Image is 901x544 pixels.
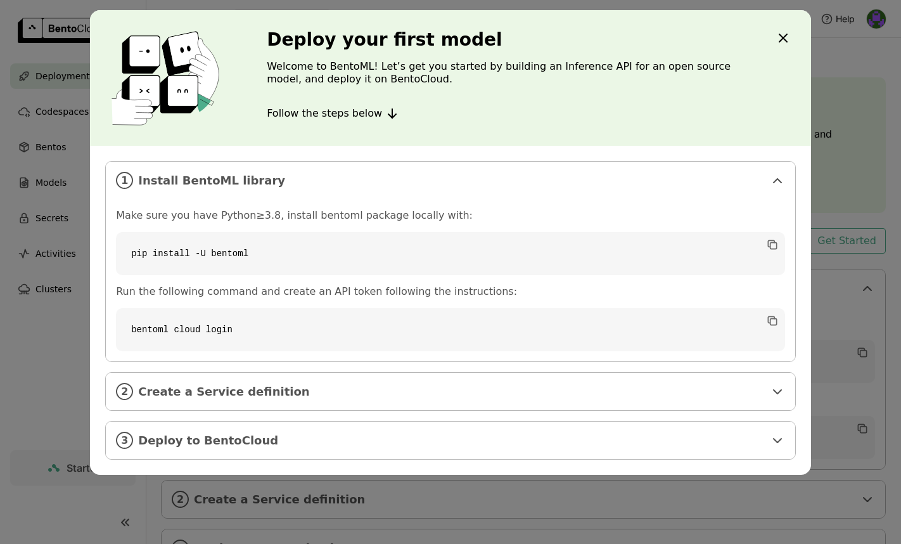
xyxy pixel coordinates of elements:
[267,107,382,120] span: Follow the steps below
[116,308,785,351] code: bentoml cloud login
[90,10,811,475] div: dialog
[116,232,785,275] code: pip install -U bentoml
[267,60,767,86] p: Welcome to BentoML! Let’s get you started by building an Inference API for an open source model, ...
[100,30,236,126] img: cover onboarding
[106,162,795,199] div: 1Install BentoML library
[116,285,785,298] p: Run the following command and create an API token following the instructions:
[138,174,765,188] span: Install BentoML library
[776,30,791,48] div: Close
[116,209,785,222] p: Make sure you have Python≥3.8, install bentoml package locally with:
[116,432,133,449] i: 3
[106,373,795,410] div: 2Create a Service definition
[116,172,133,189] i: 1
[267,30,767,50] h3: Deploy your first model
[138,385,765,399] span: Create a Service definition
[116,383,133,400] i: 2
[106,422,795,459] div: 3Deploy to BentoCloud
[138,434,765,448] span: Deploy to BentoCloud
